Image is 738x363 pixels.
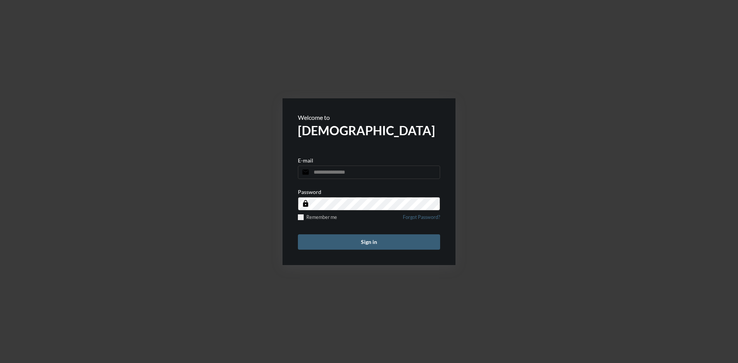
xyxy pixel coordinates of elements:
a: Forgot Password? [403,214,440,225]
label: Remember me [298,214,337,220]
p: Welcome to [298,114,440,121]
p: Password [298,189,321,195]
p: E-mail [298,157,313,164]
button: Sign in [298,234,440,250]
h2: [DEMOGRAPHIC_DATA] [298,123,440,138]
